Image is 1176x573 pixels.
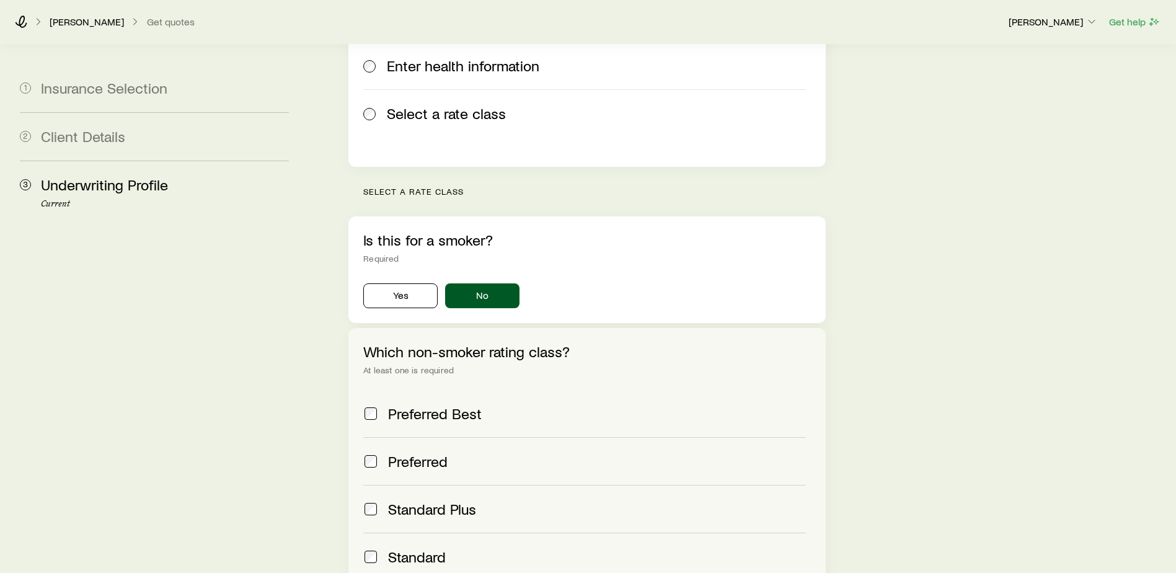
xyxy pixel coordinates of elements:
input: Select a rate class [363,108,376,120]
span: Preferred Best [388,405,482,422]
button: Get quotes [146,16,195,28]
span: Client Details [41,127,125,145]
p: [PERSON_NAME] [1009,16,1098,28]
span: Standard [388,548,446,566]
p: Which non-smoker rating class? [363,343,811,360]
p: Is this for a smoker? [363,231,811,249]
span: Underwriting Profile [41,175,168,193]
p: Select a rate class [363,187,826,197]
span: Select a rate class [387,105,506,122]
span: Insurance Selection [41,79,167,97]
span: 2 [20,131,31,142]
button: Yes [363,283,438,308]
p: [PERSON_NAME] [50,16,124,28]
input: Preferred [365,455,377,468]
div: Required [363,254,811,264]
div: At least one is required [363,365,811,375]
span: Enter health information [387,57,539,74]
button: No [445,283,519,308]
input: Standard Plus [365,503,377,515]
span: 1 [20,82,31,94]
input: Preferred Best [365,407,377,420]
span: 3 [20,179,31,190]
input: Enter health information [363,60,376,73]
button: [PERSON_NAME] [1008,15,1099,30]
button: Get help [1108,15,1161,29]
span: Standard Plus [388,500,476,518]
span: Preferred [388,453,448,470]
input: Standard [365,551,377,563]
p: Current [41,199,289,209]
